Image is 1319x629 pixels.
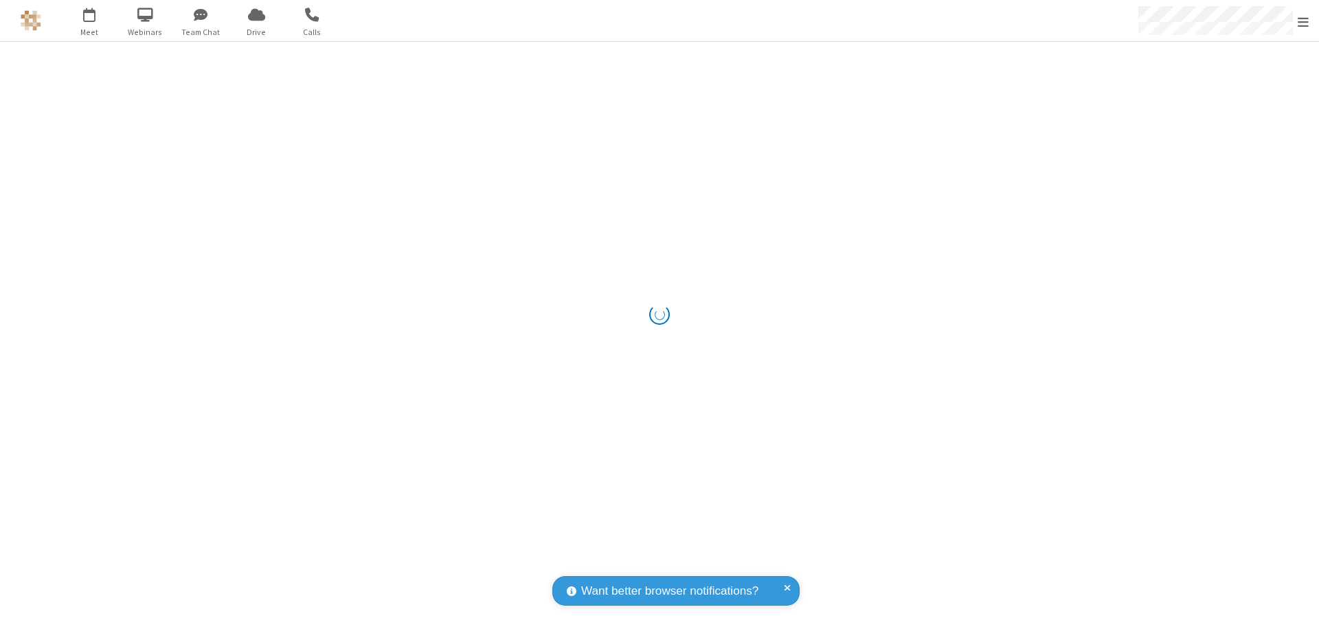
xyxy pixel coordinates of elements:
[120,26,171,38] span: Webinars
[286,26,338,38] span: Calls
[21,10,41,31] img: QA Selenium DO NOT DELETE OR CHANGE
[231,26,282,38] span: Drive
[581,582,758,600] span: Want better browser notifications?
[175,26,227,38] span: Team Chat
[64,26,115,38] span: Meet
